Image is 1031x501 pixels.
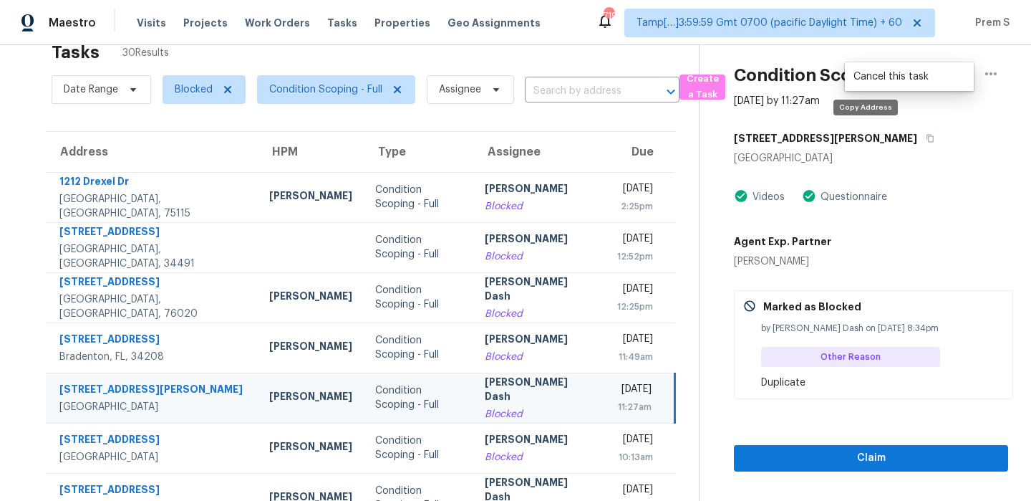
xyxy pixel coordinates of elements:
div: Blocked [485,199,585,214]
span: Date Range [64,82,118,97]
input: Search by address [525,80,639,102]
div: [GEOGRAPHIC_DATA], [GEOGRAPHIC_DATA], 76020 [59,292,246,321]
span: Projects [183,16,228,30]
div: [GEOGRAPHIC_DATA] [59,450,246,464]
span: Properties [374,16,430,30]
img: Artifact Present Icon [802,189,816,204]
span: Geo Assignments [447,16,541,30]
h5: [STREET_ADDRESS][PERSON_NAME] [734,131,917,145]
div: [STREET_ADDRESS] [59,224,246,242]
span: Condition Scoping - Full [269,82,382,97]
th: Address [46,132,258,172]
span: Work Orders [245,16,310,30]
span: Prem S [969,16,1010,30]
div: [STREET_ADDRESS][PERSON_NAME] [59,382,246,400]
div: [PERSON_NAME] [485,332,585,350]
div: 1212 Drexel Dr [59,174,246,192]
div: [DATE] by 11:27am [734,94,820,108]
button: Claim [734,445,1008,472]
div: [DATE] [608,332,653,350]
div: [PERSON_NAME] [485,232,585,249]
div: Condition Scoping - Full [375,233,462,262]
button: Open [661,82,681,102]
div: [PERSON_NAME] Dash [485,275,585,307]
div: [DATE] [608,282,653,300]
div: Blocked [485,350,585,364]
div: [PERSON_NAME] [734,254,831,269]
div: 12:52pm [608,249,653,264]
div: [STREET_ADDRESS] [59,432,246,450]
div: [GEOGRAPHIC_DATA] [59,400,246,414]
div: Condition Scoping - Full [375,383,462,412]
div: 719 [604,9,614,23]
img: Artifact Present Icon [734,189,748,204]
div: Condition Scoping - Full [375,283,462,312]
th: Due [596,132,675,172]
div: [PERSON_NAME] [269,389,352,407]
div: 10:13am [608,450,653,464]
span: Other Reason [821,350,886,364]
div: Condition Scoping - Full [375,333,462,362]
div: [GEOGRAPHIC_DATA], [GEOGRAPHIC_DATA], 75115 [59,192,246,221]
div: [STREET_ADDRESS] [59,332,246,350]
div: [PERSON_NAME] [269,439,352,457]
div: [DATE] [608,181,653,199]
span: Maestro [49,16,96,30]
div: Condition Scoping - Full [375,434,462,462]
span: 30 Results [122,46,169,60]
div: [DATE] [608,432,653,450]
span: Tasks [327,18,357,28]
button: Create a Task [679,75,725,100]
div: [PERSON_NAME] [485,181,585,199]
div: Questionnaire [816,190,887,204]
div: Blocked [485,249,585,264]
div: Cancel this task [853,70,965,84]
img: Gray Cancel Icon [743,300,756,312]
h2: Condition Scoping - Full [734,68,932,82]
div: 2:25pm [608,199,653,214]
span: Blocked [175,82,213,97]
div: Videos [748,190,785,204]
span: Visits [137,16,166,30]
div: [DATE] [608,382,652,400]
div: [GEOGRAPHIC_DATA] [734,151,1008,166]
div: [PERSON_NAME] Dash [485,375,585,407]
h2: Tasks [52,45,100,59]
div: [DATE] [608,232,653,249]
div: by [PERSON_NAME] Dash on [DATE] 8:34pm [761,321,1004,335]
th: HPM [258,132,364,172]
div: 11:49am [608,350,653,364]
div: Bradenton, FL, 34208 [59,350,246,364]
span: Tamp[…]3:59:59 Gmt 0700 (pacific Daylight Time) + 60 [636,16,902,30]
th: Type [364,132,473,172]
div: [STREET_ADDRESS] [59,482,246,500]
div: [STREET_ADDRESS] [59,275,246,292]
div: Blocked [485,307,585,321]
h5: Agent Exp. Partner [734,234,831,249]
div: 12:25pm [608,300,653,314]
span: Create a Task [687,71,718,104]
th: Assignee [473,132,596,172]
div: [PERSON_NAME] [269,189,352,206]
div: 11:27am [608,400,652,414]
div: Duplicate [761,376,1004,390]
div: [DATE] [608,482,653,500]
div: [PERSON_NAME] [269,339,352,357]
span: Assignee [439,82,481,97]
span: Claim [745,449,997,467]
div: Blocked [485,407,585,421]
p: Marked as Blocked [763,300,861,314]
div: Blocked [485,450,585,464]
div: [GEOGRAPHIC_DATA], [GEOGRAPHIC_DATA], 34491 [59,242,246,271]
div: [PERSON_NAME] [485,432,585,450]
div: Condition Scoping - Full [375,183,462,211]
div: [PERSON_NAME] [269,289,352,307]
